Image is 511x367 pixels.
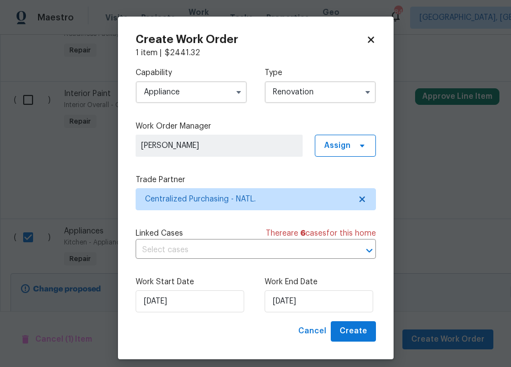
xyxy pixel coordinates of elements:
span: Create [340,325,367,338]
label: Work Start Date [136,276,247,288]
button: Open [362,243,377,258]
input: M/D/YYYY [265,290,373,312]
input: M/D/YYYY [136,290,244,312]
button: Create [331,321,376,342]
button: Cancel [294,321,331,342]
span: Cancel [298,325,326,338]
label: Work End Date [265,276,376,288]
input: Select cases [136,242,345,259]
